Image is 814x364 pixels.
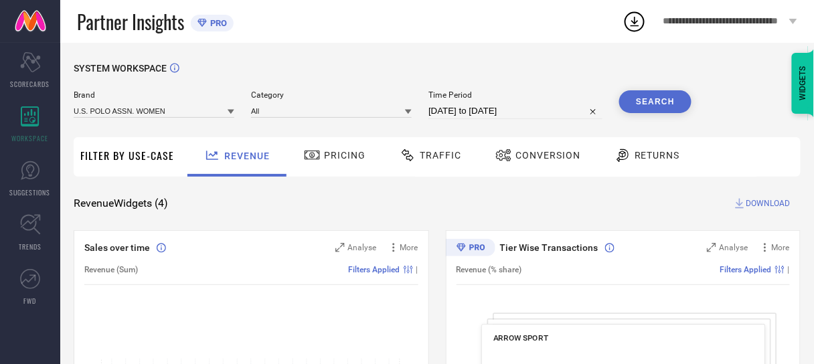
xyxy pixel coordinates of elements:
span: FWD [24,296,37,306]
button: Search [619,90,691,113]
span: Filters Applied [349,265,400,274]
div: Premium [446,239,495,259]
span: SCORECARDS [11,79,50,89]
span: SUGGESTIONS [10,187,51,197]
span: PRO [207,18,227,28]
span: SYSTEM WORKSPACE [74,63,167,74]
input: Select time period [428,103,602,119]
span: Traffic [420,150,461,161]
span: Analyse [348,243,377,252]
span: ARROW SPORT [493,333,548,343]
span: Category [251,90,412,100]
span: Brand [74,90,234,100]
span: Time Period [428,90,602,100]
span: DOWNLOAD [746,197,791,210]
span: Revenue Widgets ( 4 ) [74,197,168,210]
span: WORKSPACE [12,133,49,143]
span: Conversion [515,150,580,161]
span: Tier Wise Transactions [500,242,598,253]
span: TRENDS [19,242,42,252]
span: Filters Applied [720,265,772,274]
span: Pricing [324,150,365,161]
span: More [400,243,418,252]
span: Revenue (% share) [457,265,522,274]
span: Sales over time [84,242,150,253]
span: Filter By Use-Case [80,147,174,163]
span: Analyse [720,243,748,252]
span: Partner Insights [77,8,184,35]
svg: Zoom [707,243,716,252]
div: Open download list [623,9,647,33]
span: | [788,265,790,274]
svg: Zoom [335,243,345,252]
span: Revenue [224,151,270,161]
span: More [772,243,790,252]
span: Revenue (Sum) [84,265,138,274]
span: | [416,265,418,274]
span: Returns [635,150,680,161]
